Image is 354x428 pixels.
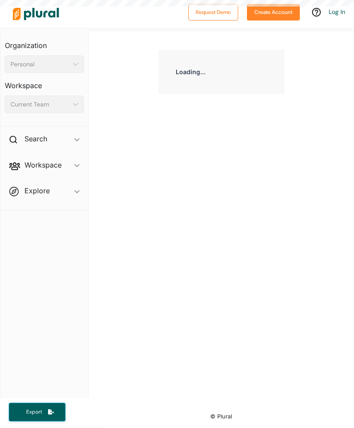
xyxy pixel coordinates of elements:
[20,408,48,416] span: Export
[210,413,232,420] small: © Plural
[5,73,84,92] h3: Workspace
[10,60,69,69] div: Personal
[5,33,84,52] h3: Organization
[10,100,69,109] div: Current Team
[24,134,47,144] h2: Search
[188,7,238,16] a: Request Demo
[329,8,345,16] a: Log In
[158,50,285,94] div: Loading...
[247,4,300,21] button: Create Account
[188,4,238,21] button: Request Demo
[247,7,300,16] a: Create Account
[9,403,66,421] button: Export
